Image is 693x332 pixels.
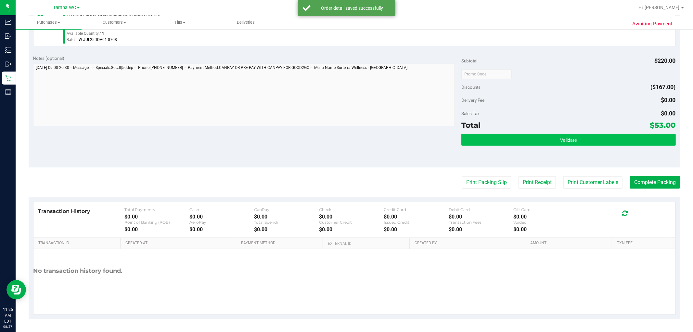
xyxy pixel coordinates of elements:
inline-svg: Outbound [5,61,11,67]
span: ($167.00) [651,84,676,90]
span: Purchases [16,20,82,25]
div: $0.00 [319,214,384,220]
inline-svg: Inbound [5,33,11,39]
div: $0.00 [384,214,448,220]
button: Print Customer Labels [563,176,622,189]
span: Sales Tax [461,111,480,116]
span: Deliveries [228,20,263,25]
div: Credit Card [384,207,448,212]
span: W-JUL25DDA01-0708 [79,37,117,42]
button: Validate [461,134,675,146]
span: $0.00 [661,97,676,103]
button: Print Receipt [519,176,556,189]
th: External ID [323,238,409,249]
div: Available Quantity: [67,29,231,42]
div: Order detail saved successfully [314,5,391,11]
div: $0.00 [189,226,254,232]
span: Delivery Fee [461,98,484,103]
div: $0.00 [189,214,254,220]
div: $0.00 [319,226,384,232]
div: Gift Card [513,207,578,212]
p: 11:25 AM EDT [3,307,13,324]
span: Tampa WC [53,5,76,10]
div: Total Spendr [254,220,319,225]
div: Total Payments [124,207,189,212]
a: Amount [531,241,610,246]
span: Subtotal [461,58,477,63]
div: $0.00 [124,226,189,232]
span: Awaiting Payment [632,20,672,28]
span: Discounts [461,81,481,93]
a: Customers [82,16,148,29]
span: $53.00 [650,121,676,130]
a: Transaction ID [38,241,118,246]
div: Cash [189,207,254,212]
inline-svg: Analytics [5,19,11,25]
input: Promo Code [461,69,512,79]
span: Customers [82,20,147,25]
inline-svg: Reports [5,89,11,95]
button: Complete Packing [630,176,680,189]
span: Hi, [PERSON_NAME]! [638,5,681,10]
div: $0.00 [254,226,319,232]
div: Point of Banking (POB) [124,220,189,225]
inline-svg: Retail [5,75,11,81]
div: $0.00 [449,214,513,220]
div: No transaction history found. [33,249,123,293]
div: $0.00 [513,214,578,220]
iframe: Resource center [6,280,26,299]
div: Customer Credit [319,220,384,225]
div: Voided [513,220,578,225]
div: Issued Credit [384,220,448,225]
a: Created By [415,241,523,246]
div: AeroPay [189,220,254,225]
div: Debit Card [449,207,513,212]
a: Purchases [16,16,82,29]
div: $0.00 [449,226,513,232]
span: Notes (optional) [33,56,65,61]
a: Tills [147,16,213,29]
div: $0.00 [513,226,578,232]
div: $0.00 [124,214,189,220]
span: Batch: [67,37,78,42]
button: Print Packing Slip [462,176,511,189]
div: Check [319,207,384,212]
span: $220.00 [655,57,676,64]
span: $0.00 [661,110,676,117]
a: Txn Fee [617,241,668,246]
span: 11 [100,31,104,36]
span: Total [461,121,481,130]
div: $0.00 [384,226,448,232]
span: Validate [560,138,577,143]
p: 08/27 [3,324,13,329]
span: Tills [148,20,213,25]
a: Created At [125,241,234,246]
inline-svg: Inventory [5,47,11,53]
a: Payment Method [241,241,320,246]
a: Deliveries [213,16,279,29]
div: Transaction Fees [449,220,513,225]
div: $0.00 [254,214,319,220]
div: CanPay [254,207,319,212]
